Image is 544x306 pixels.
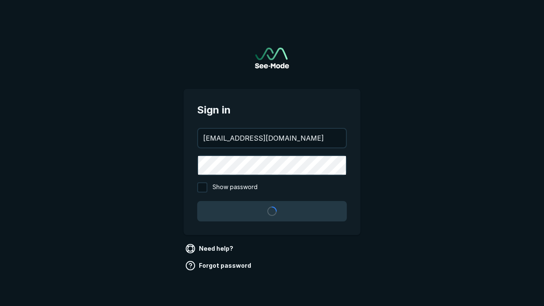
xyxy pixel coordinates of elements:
img: See-Mode Logo [255,48,289,68]
span: Show password [212,182,258,193]
a: Go to sign in [255,48,289,68]
span: Sign in [197,102,347,118]
a: Forgot password [184,259,255,272]
input: your@email.com [198,129,346,147]
a: Need help? [184,242,237,255]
